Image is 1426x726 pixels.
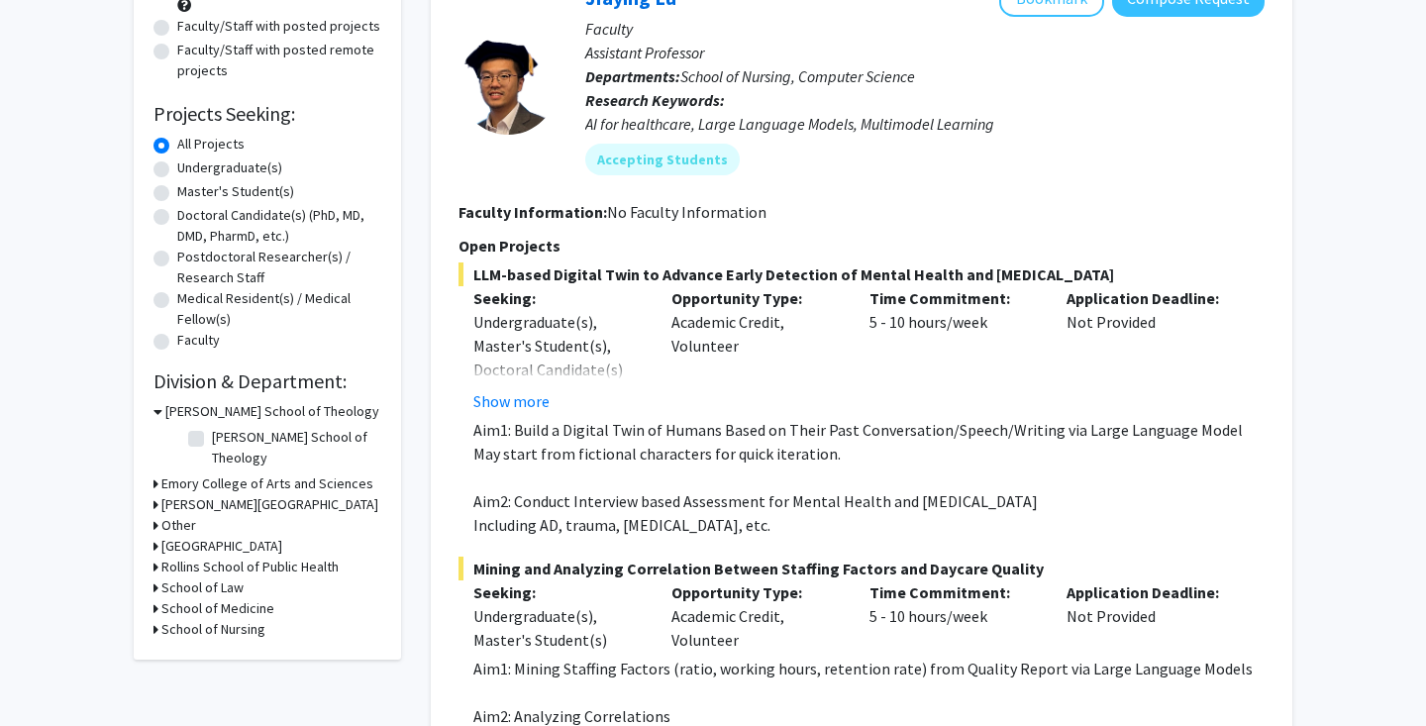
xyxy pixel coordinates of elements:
div: Not Provided [1052,286,1250,413]
label: Faculty [177,330,220,351]
p: Seeking: [473,286,642,310]
mat-chip: Accepting Students [585,144,740,175]
h3: [PERSON_NAME] School of Theology [165,401,379,422]
div: 5 - 10 hours/week [855,286,1053,413]
h3: School of Law [161,577,244,598]
span: School of Nursing, Computer Science [680,66,915,86]
p: Aim1: Mining Staffing Factors (ratio, working hours, retention rate) from Quality Report via Larg... [473,657,1265,680]
div: AI for healthcare, Large Language Models, Multimodel Learning [585,112,1265,136]
h3: Rollins School of Public Health [161,557,339,577]
label: All Projects [177,134,245,155]
h3: School of Nursing [161,619,265,640]
p: Seeking: [473,580,642,604]
p: Time Commitment: [869,286,1038,310]
p: Application Deadline: [1067,286,1235,310]
iframe: Chat [15,637,84,711]
p: Opportunity Type: [671,286,840,310]
label: [PERSON_NAME] School of Theology [212,427,376,468]
label: Master's Student(s) [177,181,294,202]
div: Academic Credit, Volunteer [657,286,855,413]
p: Including AD, trauma, [MEDICAL_DATA], etc. [473,513,1265,537]
h2: Division & Department: [153,369,381,393]
p: Assistant Professor [585,41,1265,64]
div: Not Provided [1052,580,1250,652]
p: Time Commitment: [869,580,1038,604]
p: Faculty [585,17,1265,41]
p: Open Projects [458,234,1265,258]
h3: [GEOGRAPHIC_DATA] [161,536,282,557]
span: LLM-based Digital Twin to Advance Early Detection of Mental Health and [MEDICAL_DATA] [458,262,1265,286]
p: Aim2: Conduct Interview based Assessment for Mental Health and [MEDICAL_DATA] [473,489,1265,513]
label: Faculty/Staff with posted projects [177,16,380,37]
div: Academic Credit, Volunteer [657,580,855,652]
h3: [PERSON_NAME][GEOGRAPHIC_DATA] [161,494,378,515]
p: Aim1: Build a Digital Twin of Humans Based on Their Past Conversation/Speech/Writing via Large La... [473,418,1265,442]
span: Mining and Analyzing Correlation Between Staffing Factors and Daycare Quality [458,557,1265,580]
b: Research Keywords: [585,90,725,110]
p: Application Deadline: [1067,580,1235,604]
h3: Emory College of Arts and Sciences [161,473,373,494]
h3: Other [161,515,196,536]
span: No Faculty Information [607,202,766,222]
button: Show more [473,389,550,413]
h2: Projects Seeking: [153,102,381,126]
b: Faculty Information: [458,202,607,222]
div: Undergraduate(s), Master's Student(s) [473,604,642,652]
label: Undergraduate(s) [177,157,282,178]
label: Postdoctoral Researcher(s) / Research Staff [177,247,381,288]
p: May start from fictional characters for quick iteration. [473,442,1265,466]
div: Undergraduate(s), Master's Student(s), Doctoral Candidate(s) (PhD, MD, DMD, PharmD, etc.) [473,310,642,429]
label: Doctoral Candidate(s) (PhD, MD, DMD, PharmD, etc.) [177,205,381,247]
p: Opportunity Type: [671,580,840,604]
div: 5 - 10 hours/week [855,580,1053,652]
b: Departments: [585,66,680,86]
label: Medical Resident(s) / Medical Fellow(s) [177,288,381,330]
h3: School of Medicine [161,598,274,619]
label: Faculty/Staff with posted remote projects [177,40,381,81]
